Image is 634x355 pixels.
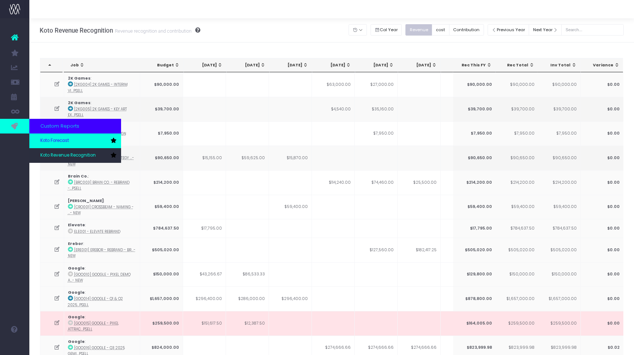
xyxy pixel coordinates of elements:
th: Rec This FY: activate to sort column ascending [453,58,496,72]
td: $90,000.00 [495,72,538,97]
div: [DATE] [233,62,266,68]
td: $286,000.00 [226,286,269,311]
div: Variance [587,62,619,68]
strong: Google [68,266,85,271]
strong: [PERSON_NAME] [68,198,104,204]
td: $505,020.00 [140,238,183,262]
td: $0.00 [580,311,623,336]
th: Variance: activate to sort column ascending [580,58,623,72]
th: Job: activate to sort column ascending [64,58,142,72]
div: Job [70,62,138,68]
td: $505,020.00 [453,238,496,262]
td: $90,650.00 [140,146,183,170]
td: $7,950.00 [453,121,496,146]
th: Aug 25: activate to sort column ascending [355,58,398,72]
span: Koto Forecast [40,138,69,144]
div: Rec Total [502,62,535,68]
button: Revenue [405,24,432,36]
strong: Elevate [68,222,85,228]
th: May 25: activate to sort column ascending [227,58,270,72]
abbr: [GOO014] Google - Q1 & Q2 2025 Gemini Design Retainer - Brand - Upsell [68,296,123,307]
strong: Google [68,339,85,344]
strong: Google [68,314,85,320]
td: $39,700.00 [538,97,580,121]
td: $59,400.00 [453,195,496,219]
abbr: [2KG005] 2K Games - Key Art Explore - Brand - Upsell [68,107,127,117]
td: $90,650.00 [453,146,496,170]
td: $90,000.00 [538,72,580,97]
td: $90,000.00 [453,72,496,97]
td: : [64,170,140,195]
span: Koto Revenue Recognition [40,152,96,159]
td: $0.00 [580,219,623,237]
td: $59,400.00 [140,195,183,219]
td: $127,560.00 [355,238,398,262]
td: $129,800.00 [453,262,496,287]
td: $214,200.00 [538,170,580,195]
abbr: [ERE001] Erebor - Rebrand - Brand - New [68,248,135,258]
div: [DATE] [405,62,437,68]
td: $63,000.00 [312,72,355,97]
td: : [64,72,140,97]
h3: Koto Revenue Recognition [40,27,200,34]
abbr: [GOO010] Google - Pixel Demo Attract Loop System (Maneto) - New [68,272,131,283]
td: : [64,97,140,121]
td: $214,200.00 [453,170,496,195]
td: $39,700.00 [495,97,538,121]
a: Koto Revenue Recognition [29,148,121,163]
td: $296,400.00 [269,286,312,311]
strong: 2K Games [68,76,91,81]
div: Budget [147,62,180,68]
td: $505,020.00 [495,238,538,262]
td: $151,617.50 [183,311,226,336]
td: $0.00 [580,72,623,97]
td: $296,400.00 [183,286,226,311]
td: : [64,286,140,311]
td: $214,200.00 [140,170,183,195]
small: Revenue recognition and contribution [113,27,192,34]
button: Previous Year [488,24,529,36]
td: : [64,311,140,336]
td: $259,500.00 [495,311,538,336]
td: $27,000.00 [355,72,398,97]
td: $150,000.00 [495,262,538,287]
button: Next Year [529,24,562,36]
td: $150,000.00 [538,262,580,287]
td: $505,020.00 [538,238,580,262]
strong: Google [68,290,85,295]
td: $90,650.00 [495,146,538,170]
th: Apr 25: activate to sort column ascending [184,58,227,72]
td: $59,400.00 [269,195,312,219]
td: : [64,195,140,219]
td: $15,155.00 [183,146,226,170]
td: : [64,219,140,237]
strong: Erebor [68,241,83,246]
td: $164,005.00 [453,311,496,336]
td: $0.00 [580,195,623,219]
th: Jun 25: activate to sort column ascending [270,58,313,72]
button: Cal Year [371,24,402,36]
td: $86,533.33 [226,262,269,287]
td: $1,657,000.00 [538,286,580,311]
abbr: ELE001 - Elevate Rebrand [74,229,120,234]
td: $35,160.00 [355,97,398,121]
strong: 2K Games [68,100,91,106]
abbr: [GOO015] Google - Pixel Attract Loops (H2-25) - Brand - Upsell [68,321,119,332]
td: $90,650.00 [538,146,580,170]
td: $0.00 [580,97,623,121]
span: Custom Reports [40,122,79,130]
div: [DATE] [190,62,223,68]
td: $7,950.00 [140,121,183,146]
td: $12,387.50 [226,311,269,336]
div: [DATE] [362,62,394,68]
td: : [64,238,140,262]
input: Search... [561,24,624,36]
td: $59,400.00 [495,195,538,219]
abbr: [BRC001] Brain Co. - Strategy - Brand - New [68,155,134,166]
td: : [64,262,140,287]
td: $0.00 [580,286,623,311]
th: Budget: activate to sort column ascending [141,58,184,72]
td: $7,950.00 [538,121,580,146]
td: $1,657,000.00 [495,286,538,311]
th: Sep 25: activate to sort column ascending [398,58,441,72]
